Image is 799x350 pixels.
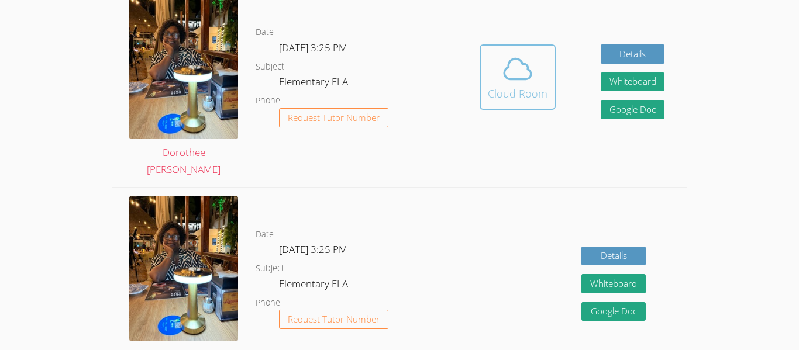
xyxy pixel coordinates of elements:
button: Whiteboard [581,274,646,293]
dt: Phone [256,93,280,108]
span: [DATE] 3:25 PM [279,242,347,256]
span: [DATE] 3:25 PM [279,41,347,54]
span: Request Tutor Number [288,315,380,324]
div: Cloud Room [488,85,547,102]
dd: Elementary ELA [279,74,350,93]
dt: Date [256,25,274,40]
dt: Subject [256,60,284,74]
button: Request Tutor Number [279,310,388,329]
a: Details [601,44,665,64]
button: Cloud Room [480,44,556,110]
button: Request Tutor Number [279,108,388,127]
dd: Elementary ELA [279,276,350,296]
a: Google Doc [601,100,665,119]
a: Details [581,247,646,266]
img: IMG_8217.jpeg [129,196,238,341]
dt: Date [256,227,274,242]
span: Request Tutor Number [288,113,380,122]
a: Google Doc [581,302,646,321]
button: Whiteboard [601,72,665,92]
dt: Subject [256,261,284,276]
dt: Phone [256,296,280,310]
